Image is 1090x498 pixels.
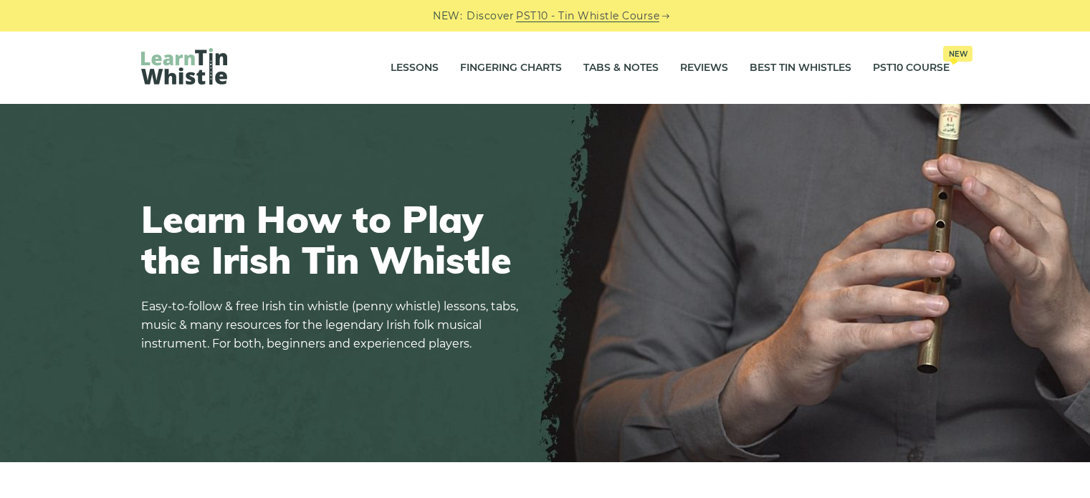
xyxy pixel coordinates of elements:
[583,50,659,86] a: Tabs & Notes
[141,48,227,85] img: LearnTinWhistle.com
[943,46,972,62] span: New
[873,50,950,86] a: PST10 CourseNew
[391,50,439,86] a: Lessons
[680,50,728,86] a: Reviews
[460,50,562,86] a: Fingering Charts
[141,297,528,353] p: Easy-to-follow & free Irish tin whistle (penny whistle) lessons, tabs, music & many resources for...
[750,50,851,86] a: Best Tin Whistles
[141,198,528,280] h1: Learn How to Play the Irish Tin Whistle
